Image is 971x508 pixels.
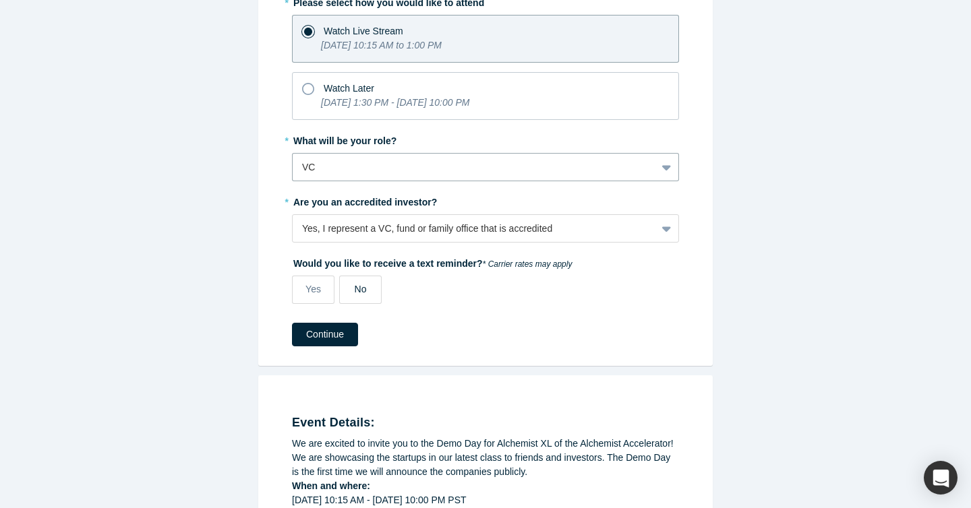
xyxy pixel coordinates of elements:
[302,222,647,236] div: Yes, I represent a VC, fund or family office that is accredited
[292,191,679,210] label: Are you an accredited investor?
[483,259,572,269] em: * Carrier rates may apply
[355,284,367,294] span: No
[321,97,469,108] i: [DATE] 1:30 PM - [DATE] 10:00 PM
[292,480,370,491] strong: When and where:
[292,493,679,507] div: [DATE] 10:15 AM - [DATE] 10:00 PM PST
[324,83,374,94] span: Watch Later
[292,437,679,451] div: We are excited to invite you to the Demo Day for Alchemist XL of the Alchemist Accelerator!
[292,323,358,346] button: Continue
[292,252,679,271] label: Would you like to receive a text reminder?
[292,451,679,479] div: We are showcasing the startups in our latest class to friends and investors. The Demo Day is the ...
[292,129,679,148] label: What will be your role?
[305,284,321,294] span: Yes
[292,416,375,429] strong: Event Details:
[321,40,442,51] i: [DATE] 10:15 AM to 1:00 PM
[324,26,403,36] span: Watch Live Stream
